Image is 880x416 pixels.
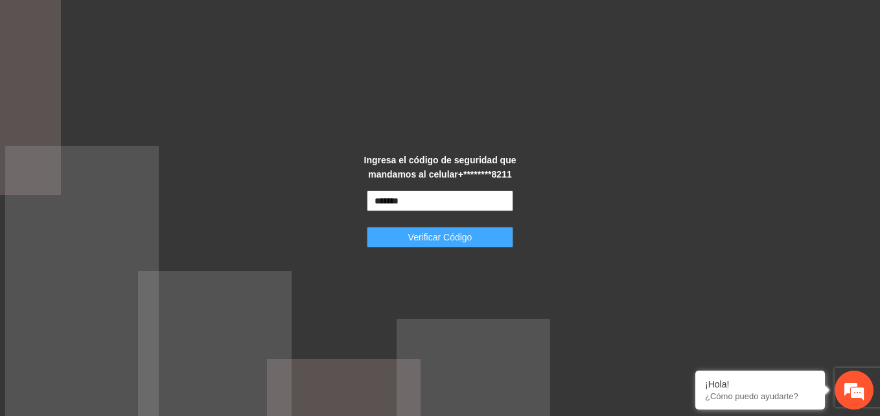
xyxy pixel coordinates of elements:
[75,135,179,266] span: Estamos en línea.
[705,379,815,389] div: ¡Hola!
[364,155,516,179] strong: Ingresa el código de seguridad que mandamos al celular +********8211
[705,391,815,401] p: ¿Cómo puedo ayudarte?
[367,227,513,248] button: Verificar Código
[213,6,244,38] div: Minimizar ventana de chat en vivo
[6,278,247,323] textarea: Escriba su mensaje y pulse “Intro”
[408,230,472,244] span: Verificar Código
[67,66,218,83] div: Chatee con nosotros ahora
